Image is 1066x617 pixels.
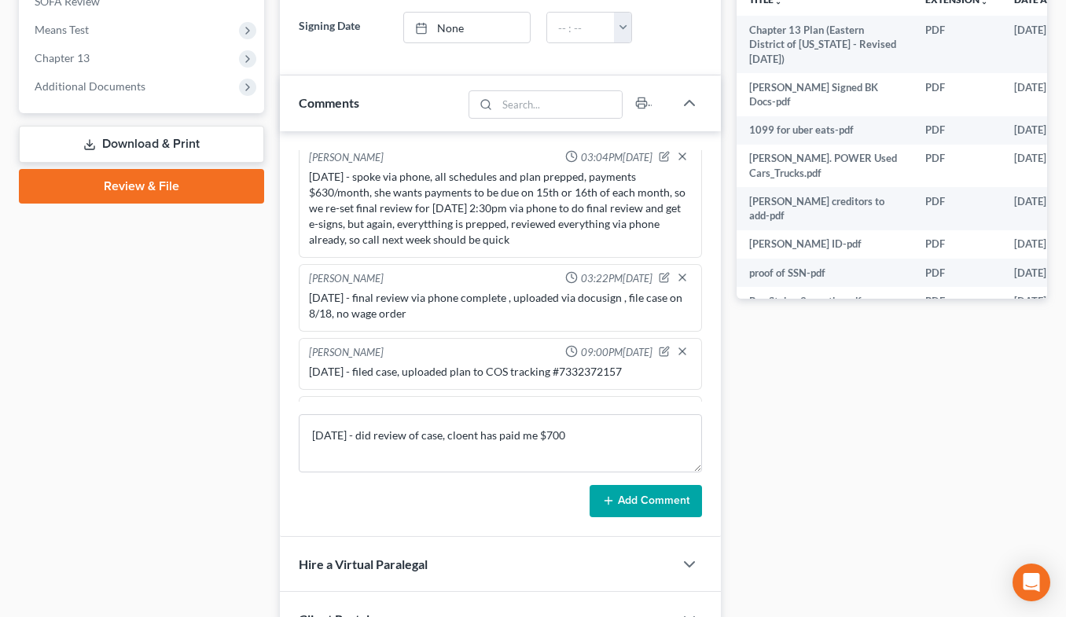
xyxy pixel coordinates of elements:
[737,230,913,259] td: [PERSON_NAME] ID-pdf
[913,145,1002,188] td: PDF
[35,79,145,93] span: Additional Documents
[404,13,529,42] a: None
[913,230,1002,259] td: PDF
[913,73,1002,116] td: PDF
[309,364,692,380] div: [DATE] - filed case, uploaded plan to COS tracking #7332372157
[737,287,913,315] td: Pay Stubs- 3 months-pdf
[309,150,384,166] div: [PERSON_NAME]
[299,95,359,110] span: Comments
[309,345,384,361] div: [PERSON_NAME]
[737,116,913,145] td: 1099 for uber eats-pdf
[19,169,264,204] a: Review & File
[581,271,652,286] span: 03:22PM[DATE]
[737,259,913,287] td: proof of SSN-pdf
[1013,564,1050,601] div: Open Intercom Messenger
[737,145,913,188] td: [PERSON_NAME]. POWER Used Cars_Trucks.pdf
[737,73,913,116] td: [PERSON_NAME] Signed BK Docs-pdf
[35,51,90,64] span: Chapter 13
[737,187,913,230] td: [PERSON_NAME] creditors to add-pdf
[913,116,1002,145] td: PDF
[581,150,652,165] span: 03:04PM[DATE]
[913,16,1002,73] td: PDF
[309,290,692,321] div: [DATE] - final review via phone complete , uploaded via docusign , file case on 8/18, no wage order
[498,91,623,118] input: Search...
[590,485,702,518] button: Add Comment
[547,13,616,42] input: -- : --
[35,23,89,36] span: Means Test
[913,287,1002,315] td: PDF
[19,126,264,163] a: Download & Print
[913,187,1002,230] td: PDF
[581,345,652,360] span: 09:00PM[DATE]
[309,271,384,287] div: [PERSON_NAME]
[299,556,428,571] span: Hire a Virtual Paralegal
[913,259,1002,287] td: PDF
[737,16,913,73] td: Chapter 13 Plan (Eastern District of [US_STATE] - Revised [DATE])
[309,169,692,248] div: [DATE] - spoke via phone, all schedules and plan prepped, payments $630/month, she wants payments...
[291,12,395,43] label: Signing Date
